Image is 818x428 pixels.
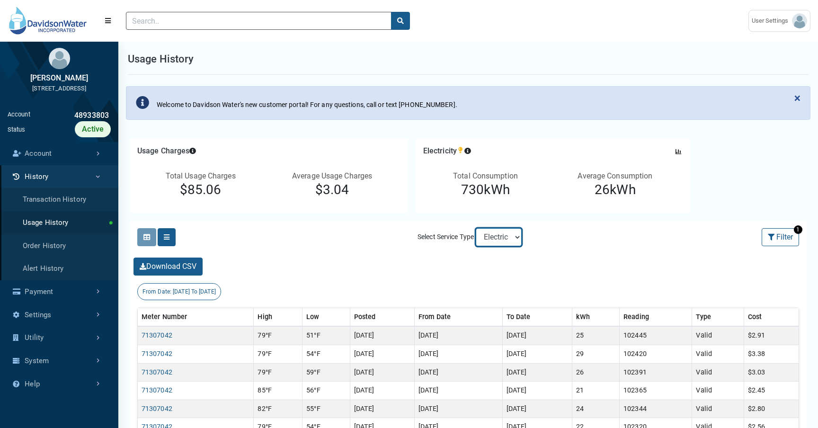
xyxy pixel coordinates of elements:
[414,345,502,364] td: [DATE]
[8,125,26,134] div: Status
[744,326,799,345] td: $2.91
[142,368,172,376] a: 71307042
[264,182,400,198] p: $3.04
[692,382,744,400] td: Valid
[692,326,744,345] td: Valid
[502,363,572,382] td: [DATE]
[133,258,203,276] button: Download CSV
[572,400,619,418] td: 24
[748,10,810,32] a: User Settings
[173,288,216,295] span: [DATE] To [DATE]
[744,400,799,418] td: $2.80
[423,182,548,198] p: 730
[8,6,90,36] img: DEMO Logo
[692,400,744,418] td: Valid
[572,326,619,345] td: 25
[785,87,810,109] button: Close
[128,51,194,67] h1: Usage History
[744,308,799,326] th: Cost
[744,382,799,400] td: $2.45
[30,110,111,121] div: 48933803
[752,16,792,26] span: User Settings
[75,121,111,137] div: Active
[157,100,457,110] div: Welcome to Davidson Water's new customer portal! For any questions, call or text [PHONE_NUMBER].
[302,308,350,326] th: Low
[254,363,302,382] td: 79°F
[350,382,414,400] td: [DATE]
[142,288,171,295] span: From Date:
[572,345,619,364] td: 29
[620,308,692,326] th: Reading
[302,326,350,345] td: 51°F
[423,146,464,155] h2: Electricity
[572,382,619,400] td: 21
[254,326,302,345] td: 79°F
[414,363,502,382] td: [DATE]
[674,147,683,156] button: Chart for Electricity
[350,363,414,382] td: [DATE]
[254,345,302,364] td: 79°F
[350,308,414,326] th: Posted
[302,400,350,418] td: 55°F
[610,182,635,197] span: kWh
[620,382,692,400] td: 102365
[142,405,172,413] a: 71307042
[137,182,264,198] p: $85.06
[692,308,744,326] th: Type
[137,146,189,155] h2: Usage Charges
[620,326,692,345] td: 102445
[142,350,172,358] a: 71307042
[502,326,572,345] td: [DATE]
[502,345,572,364] td: [DATE]
[416,230,476,244] label: Select Service Type
[423,170,548,182] p: Total Consumption
[302,345,350,364] td: 54°F
[692,363,744,382] td: Valid
[502,382,572,400] td: [DATE]
[98,12,118,29] button: Menu
[572,308,619,326] th: kWh
[126,12,391,30] input: Search
[414,326,502,345] td: [DATE]
[8,84,111,93] div: [STREET_ADDRESS]
[350,345,414,364] td: [DATE]
[620,363,692,382] td: 102391
[414,382,502,400] td: [DATE]
[142,386,172,394] a: 71307042
[762,228,799,246] button: Filter
[350,326,414,345] td: [DATE]
[620,345,692,364] td: 102420
[548,182,683,198] p: 26
[502,308,572,326] th: To Date
[744,363,799,382] td: $3.03
[142,331,172,339] a: 71307042
[137,170,264,182] p: Total Usage Charges
[8,72,111,84] div: [PERSON_NAME]
[138,308,254,326] th: Meter Number
[414,400,502,418] td: [DATE]
[8,110,30,121] div: Account
[794,91,800,105] span: ×
[502,400,572,418] td: [DATE]
[302,363,350,382] td: 59°F
[744,345,799,364] td: $3.38
[264,170,400,182] p: Average Usage Charges
[794,225,802,234] span: 1
[572,363,619,382] td: 26
[484,182,509,197] span: kWh
[414,308,502,326] th: From Date
[254,308,302,326] th: High
[620,400,692,418] td: 102344
[692,345,744,364] td: Valid
[254,382,302,400] td: 85°F
[350,400,414,418] td: [DATE]
[548,170,683,182] p: Average Consumption
[302,382,350,400] td: 56°F
[391,12,410,30] button: search
[254,400,302,418] td: 82°F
